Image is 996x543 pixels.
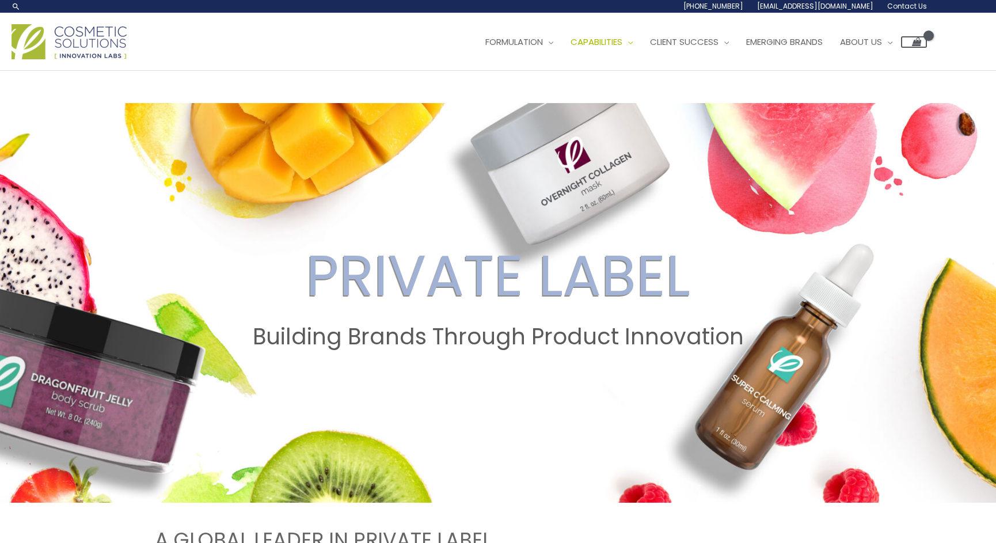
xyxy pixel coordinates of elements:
a: Formulation [477,25,562,59]
span: [PHONE_NUMBER] [683,1,743,11]
a: Search icon link [12,2,21,11]
h2: Building Brands Through Product Innovation [11,324,985,350]
img: Cosmetic Solutions Logo [12,24,127,59]
a: Capabilities [562,25,641,59]
a: About Us [831,25,901,59]
span: Client Success [650,36,719,48]
a: Emerging Brands [738,25,831,59]
a: View Shopping Cart, empty [901,36,927,48]
span: [EMAIL_ADDRESS][DOMAIN_NAME] [757,1,873,11]
nav: Site Navigation [468,25,927,59]
span: Capabilities [571,36,622,48]
span: Contact Us [887,1,927,11]
h2: PRIVATE LABEL [11,242,985,310]
span: Formulation [485,36,543,48]
a: Client Success [641,25,738,59]
span: Emerging Brands [746,36,823,48]
span: About Us [840,36,882,48]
